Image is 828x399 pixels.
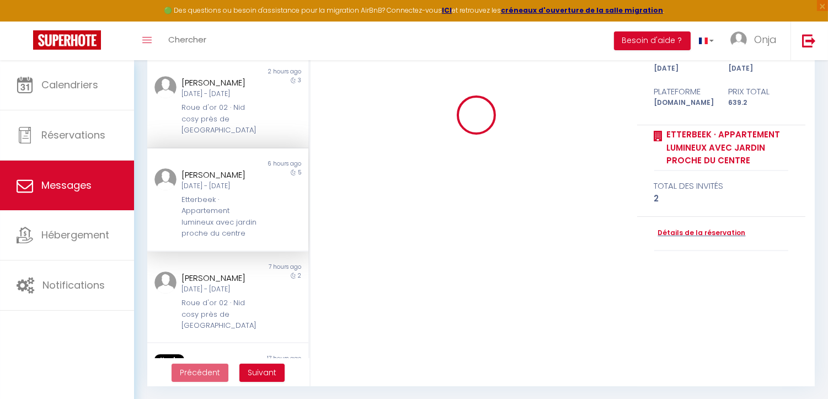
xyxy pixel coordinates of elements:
[9,4,42,38] button: Ouvrir le widget de chat LiveChat
[754,33,777,46] span: Onja
[42,278,105,292] span: Notifications
[181,194,261,240] div: Etterbeek · Appartement lumineux avec jardin proche du centre
[647,85,721,98] div: Plateforme
[298,76,301,84] span: 3
[33,30,101,50] img: Super Booking
[228,159,308,168] div: 6 hours ago
[721,98,795,108] div: 639.2
[181,284,261,295] div: [DATE] - [DATE]
[228,263,308,272] div: 7 hours ago
[41,178,92,192] span: Messages
[154,76,177,98] img: ...
[168,34,206,45] span: Chercher
[41,228,109,242] span: Hébergement
[614,31,691,50] button: Besoin d'aide ?
[41,78,98,92] span: Calendriers
[298,272,301,280] span: 2
[442,6,452,15] a: ICI
[181,89,261,99] div: [DATE] - [DATE]
[228,354,308,365] div: 17 hours ago
[160,22,215,60] a: Chercher
[654,179,789,193] div: total des invités
[647,63,721,74] div: [DATE]
[181,76,261,89] div: [PERSON_NAME]
[298,168,301,177] span: 5
[154,272,177,294] img: ...
[802,34,816,47] img: logout
[154,354,184,365] span: Non lu
[180,367,220,378] span: Précédent
[654,192,789,205] div: 2
[722,22,790,60] a: ... Onja
[721,85,795,98] div: Prix total
[647,98,721,108] div: [DOMAIN_NAME]
[181,102,261,136] div: Roue d'or 02 · Nid cosy près de [GEOGRAPHIC_DATA]
[181,272,261,285] div: [PERSON_NAME]
[654,228,746,238] a: Détails de la réservation
[730,31,747,48] img: ...
[154,168,177,190] img: ...
[41,128,105,142] span: Réservations
[721,63,795,74] div: [DATE]
[181,168,261,182] div: [PERSON_NAME]
[239,364,285,382] button: Next
[172,364,228,382] button: Previous
[181,297,261,331] div: Roue d'or 02 · Nid cosy près de [GEOGRAPHIC_DATA]
[248,367,276,378] span: Suivant
[663,128,789,167] a: Etterbeek · Appartement lumineux avec jardin proche du centre
[501,6,663,15] a: créneaux d'ouverture de la salle migration
[228,67,308,76] div: 2 hours ago
[181,181,261,191] div: [DATE] - [DATE]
